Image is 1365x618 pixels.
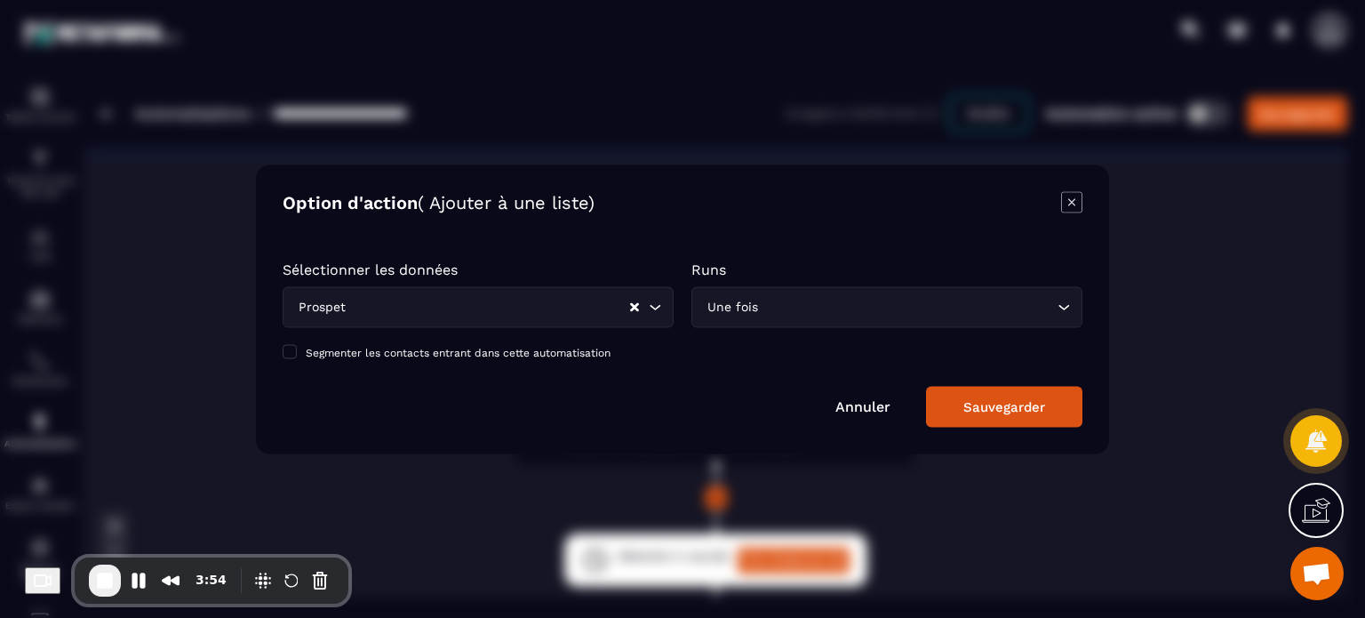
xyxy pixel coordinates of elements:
[283,286,674,327] div: Search for option
[306,346,611,358] span: Segmenter les contacts entrant dans cette automatisation
[630,301,639,314] button: Clear Selected
[963,398,1045,414] div: Sauvegarder
[349,297,628,317] input: Search for option
[1290,547,1344,600] div: Ouvrir le chat
[691,286,1082,327] div: Search for option
[283,261,674,277] p: Sélectionner les données
[926,386,1082,427] button: Sauvegarder
[691,261,1082,277] p: Runs
[283,191,595,216] h4: Option d'action
[762,297,1053,317] input: Search for option
[703,297,762,317] span: Une fois
[835,397,890,414] a: Annuler
[294,297,349,317] span: Prospet
[418,191,595,213] span: ( Ajouter à une liste)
